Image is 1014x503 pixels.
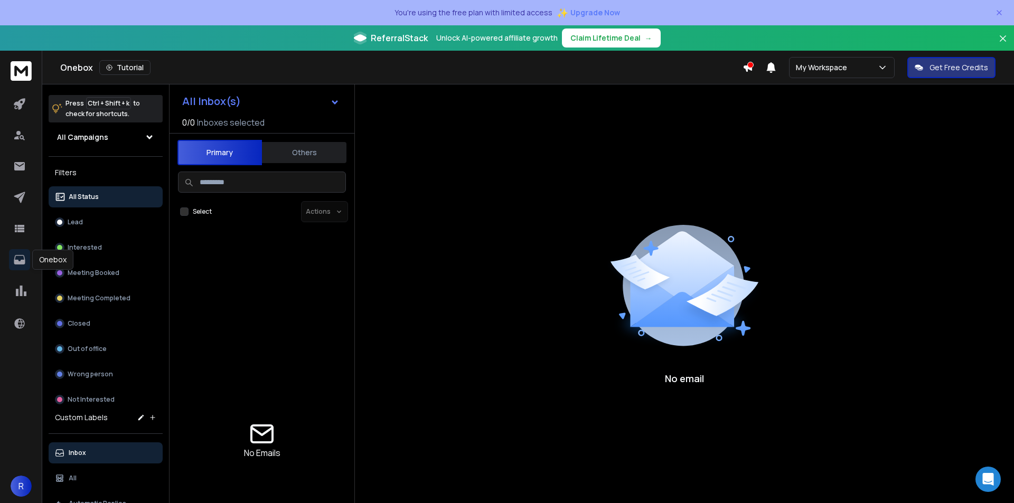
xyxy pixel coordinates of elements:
[68,243,102,252] p: Interested
[244,447,280,459] p: No Emails
[49,262,163,283] button: Meeting Booked
[562,29,661,48] button: Claim Lifetime Deal→
[177,140,262,165] button: Primary
[645,33,652,43] span: →
[182,96,241,107] h1: All Inbox(s)
[49,288,163,309] button: Meeting Completed
[49,468,163,489] button: All
[193,207,212,216] label: Select
[174,91,348,112] button: All Inbox(s)
[57,132,108,143] h1: All Campaigns
[557,5,568,20] span: ✨
[60,60,743,75] div: Onebox
[49,364,163,385] button: Wrong person
[86,97,131,109] span: Ctrl + Shift + k
[68,370,113,378] p: Wrong person
[907,57,996,78] button: Get Free Credits
[371,32,428,44] span: ReferralStack
[49,389,163,410] button: Not Interested
[395,7,552,18] p: You're using the free plan with limited access
[69,193,99,201] p: All Status
[55,412,108,423] h3: Custom Labels
[69,474,77,482] p: All
[49,338,163,359] button: Out of office
[99,60,151,75] button: Tutorial
[665,371,704,386] p: No email
[49,442,163,463] button: Inbox
[557,2,620,23] button: ✨Upgrade Now
[32,250,73,270] div: Onebox
[68,218,83,226] p: Lead
[436,33,558,43] p: Unlock AI-powered affiliate growth
[49,165,163,180] h3: Filters
[49,313,163,334] button: Closed
[49,127,163,148] button: All Campaigns
[182,116,195,129] span: 0 / 0
[929,62,988,73] p: Get Free Credits
[996,32,1010,57] button: Close banner
[262,141,346,164] button: Others
[11,476,32,497] button: R
[49,212,163,233] button: Lead
[975,467,1001,492] div: Open Intercom Messenger
[49,237,163,258] button: Interested
[796,62,851,73] p: My Workspace
[197,116,265,129] h3: Inboxes selected
[68,395,115,404] p: Not Interested
[68,294,130,302] p: Meeting Completed
[570,7,620,18] span: Upgrade Now
[49,186,163,207] button: All Status
[69,449,86,457] p: Inbox
[68,345,107,353] p: Out of office
[68,319,90,328] p: Closed
[65,98,140,119] p: Press to check for shortcuts.
[68,269,119,277] p: Meeting Booked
